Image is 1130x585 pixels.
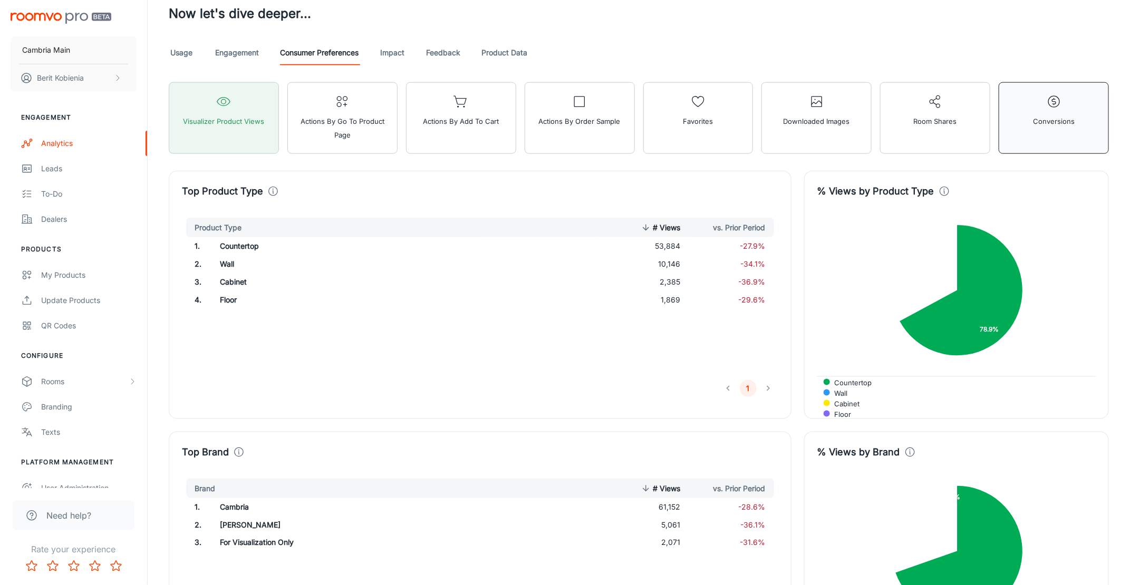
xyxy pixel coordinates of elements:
[212,237,480,255] td: Countertop
[826,388,847,398] span: Wall
[741,520,766,529] span: -36.1%
[105,555,127,577] button: Rate 5 star
[739,502,766,511] span: -28.6%
[700,221,766,234] span: vs. Prior Period
[999,82,1109,154] button: Conversions
[599,273,689,291] td: 2,385
[41,401,137,413] div: Branding
[481,40,527,65] a: Product Data
[8,543,139,555] p: Rate your experience
[46,509,91,522] span: Need help?
[41,163,137,174] div: Leads
[599,291,689,309] td: 1,869
[41,188,137,200] div: To-do
[41,376,128,387] div: Rooms
[21,555,42,577] button: Rate 1 star
[280,40,359,65] a: Consumer Preferences
[182,184,263,199] h4: Top Product Type
[182,237,212,255] td: 1 .
[741,259,766,268] span: -34.1%
[761,82,872,154] button: Downloaded Images
[639,221,680,234] span: # Views
[426,40,460,65] a: Feedback
[41,138,137,149] div: Analytics
[287,82,398,154] button: Actions by Go To Product Page
[817,184,934,199] h4: % Views by Product Type
[817,445,900,460] h4: % Views by Brand
[195,482,229,495] span: Brand
[41,295,137,306] div: Update Products
[195,221,255,234] span: Product Type
[914,114,957,128] span: Room Shares
[739,277,766,286] span: -36.9%
[84,555,105,577] button: Rate 4 star
[740,241,766,250] span: -27.9%
[169,40,194,65] a: Usage
[63,555,84,577] button: Rate 3 star
[182,291,212,309] td: 4 .
[182,445,229,460] h4: Top Brand
[41,269,137,281] div: My Products
[525,82,635,154] button: Actions by Order sample
[212,498,480,516] td: Cambria
[718,380,778,397] nav: pagination navigation
[41,426,137,438] div: Texts
[11,13,111,24] img: Roomvo PRO Beta
[784,114,850,128] span: Downloaded Images
[212,516,480,534] td: [PERSON_NAME]
[380,40,405,65] a: Impact
[212,291,480,309] td: Floor
[740,380,757,397] button: page 1
[41,320,137,331] div: QR Codes
[169,82,279,154] button: Visualizer Product Views
[42,555,63,577] button: Rate 2 star
[740,538,766,547] span: -31.6%
[41,213,137,225] div: Dealers
[182,516,212,534] td: 2 .
[183,114,264,128] span: Visualizer Product Views
[294,114,391,142] span: Actions by Go To Product Page
[1033,114,1075,128] span: Conversions
[599,237,689,255] td: 53,884
[599,534,689,552] td: 2,071
[212,273,480,291] td: Cabinet
[11,64,137,92] button: Berit Kobienia
[423,114,499,128] span: Actions by Add to Cart
[406,82,516,154] button: Actions by Add to Cart
[215,40,259,65] a: Engagement
[182,255,212,273] td: 2 .
[212,255,480,273] td: Wall
[599,498,689,516] td: 61,152
[41,482,137,494] div: User Administration
[683,114,713,128] span: Favorites
[826,378,872,387] span: Countertop
[11,36,137,64] button: Cambria Main
[599,516,689,534] td: 5,061
[826,399,859,408] span: Cabinet
[639,482,680,495] span: # Views
[182,498,212,516] td: 1 .
[22,44,70,56] p: Cambria Main
[700,482,766,495] span: vs. Prior Period
[169,4,1109,23] h3: Now let's dive deeper...
[739,295,766,304] span: -29.6%
[37,72,84,84] p: Berit Kobienia
[182,534,212,552] td: 3 .
[880,82,990,154] button: Room Shares
[643,82,754,154] button: Favorites
[539,114,621,128] span: Actions by Order sample
[182,273,212,291] td: 3 .
[599,255,689,273] td: 10,146
[212,534,480,552] td: For Visualization Only
[826,409,851,419] span: Floor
